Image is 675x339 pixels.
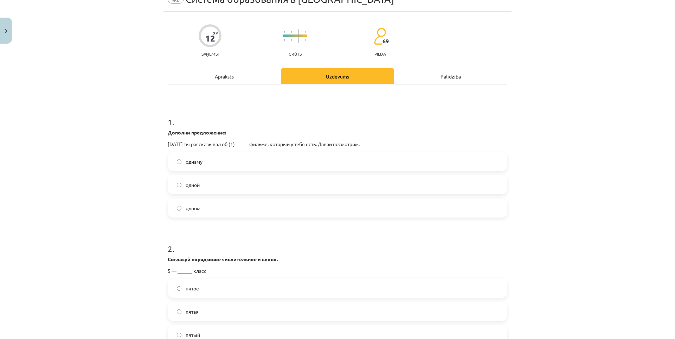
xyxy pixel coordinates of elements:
[281,68,394,84] div: Uzdevums
[168,68,281,84] div: Apraksts
[199,51,221,56] p: Saņemsi
[168,256,278,262] strong: Согласуй порядковое числительное и слово.
[177,333,181,337] input: пятый
[289,51,302,56] p: Grūts
[302,39,302,41] img: icon-short-line-57e1e144782c952c97e751825c79c345078a6d821885a25fce030b3d8c18986b.svg
[168,232,507,253] h1: 2 .
[298,29,299,43] img: icon-long-line-d9ea69661e0d244f92f715978eff75569469978d946b2353a9bb055b3ed8787d.svg
[186,181,200,189] span: одной
[177,286,181,291] input: пятое
[177,309,181,314] input: пятая
[302,31,302,33] img: icon-short-line-57e1e144782c952c97e751825c79c345078a6d821885a25fce030b3d8c18986b.svg
[284,39,285,41] img: icon-short-line-57e1e144782c952c97e751825c79c345078a6d821885a25fce030b3d8c18986b.svg
[177,206,181,211] input: одном
[186,308,199,315] span: пятая
[205,33,215,43] div: 12
[374,27,386,45] img: students-c634bb4e5e11cddfef0936a35e636f08e4e9abd3cc4e673bd6f9a4125e45ecb1.svg
[168,129,226,136] strong: Дополни предложение:
[168,140,507,148] p: [DATE] ты рассказывал об (1) _____ фильме, который у тебя есть. Давай посмотрим.
[291,31,292,33] img: icon-short-line-57e1e144782c952c97e751825c79c345078a6d821885a25fce030b3d8c18986b.svg
[5,29,7,33] img: icon-close-lesson-0947bae3869378f0d4975bcd49f059093ad1ed9edebbc8119c70593378902aed.svg
[168,267,507,275] p: 5 — ______ класс
[374,51,386,56] p: pilda
[186,285,199,292] span: пятое
[186,331,200,339] span: пятый
[186,205,200,212] span: одном
[177,159,181,164] input: однаму
[177,183,181,187] input: одной
[305,39,306,41] img: icon-short-line-57e1e144782c952c97e751825c79c345078a6d821885a25fce030b3d8c18986b.svg
[168,105,507,127] h1: 1 .
[291,39,292,41] img: icon-short-line-57e1e144782c952c97e751825c79c345078a6d821885a25fce030b3d8c18986b.svg
[394,68,507,84] div: Palīdzība
[213,31,218,35] span: XP
[284,31,285,33] img: icon-short-line-57e1e144782c952c97e751825c79c345078a6d821885a25fce030b3d8c18986b.svg
[305,31,306,33] img: icon-short-line-57e1e144782c952c97e751825c79c345078a6d821885a25fce030b3d8c18986b.svg
[382,38,389,44] span: 69
[186,158,202,165] span: однаму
